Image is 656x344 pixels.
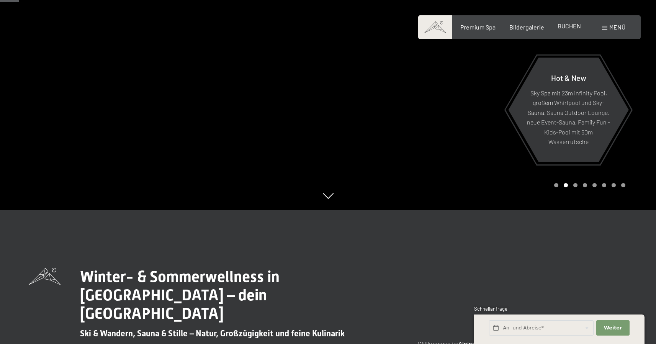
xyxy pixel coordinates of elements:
span: Winter- & Sommerwellness in [GEOGRAPHIC_DATA] – dein [GEOGRAPHIC_DATA] [80,268,280,323]
span: Weiter [604,324,622,331]
div: Carousel Pagination [551,183,625,187]
div: Carousel Page 8 [621,183,625,187]
a: Hot & New Sky Spa mit 23m Infinity Pool, großem Whirlpool und Sky-Sauna, Sauna Outdoor Lounge, ne... [508,57,629,162]
a: BUCHEN [558,22,581,29]
a: Premium Spa [460,23,496,31]
div: Carousel Page 3 [573,183,577,187]
button: Weiter [596,320,629,336]
span: Schnellanfrage [474,306,507,312]
div: Carousel Page 6 [602,183,606,187]
span: Ski & Wandern, Sauna & Stille – Natur, Großzügigkeit und feine Kulinarik [80,329,345,338]
div: Carousel Page 2 (Current Slide) [564,183,568,187]
span: Hot & New [551,73,586,82]
a: Bildergalerie [509,23,544,31]
div: Carousel Page 7 [612,183,616,187]
span: Menü [609,23,625,31]
p: Sky Spa mit 23m Infinity Pool, großem Whirlpool und Sky-Sauna, Sauna Outdoor Lounge, neue Event-S... [527,88,610,147]
div: Carousel Page 4 [583,183,587,187]
div: Carousel Page 5 [592,183,597,187]
div: Carousel Page 1 [554,183,558,187]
